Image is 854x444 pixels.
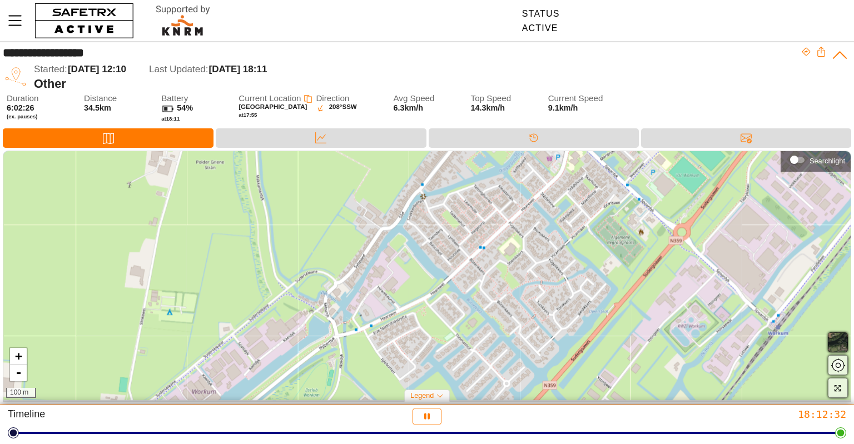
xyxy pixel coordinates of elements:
[548,94,619,103] span: Current Speed
[239,93,301,103] span: Current Location
[84,103,111,112] span: 34.5km
[149,64,208,74] span: Last Updated:
[329,103,342,113] span: 208°
[177,103,193,112] span: 54%
[316,94,387,103] span: Direction
[548,103,619,113] span: 9.1km/h
[429,128,639,148] div: Timeline
[569,408,846,421] div: 18:12:32
[208,64,267,74] span: [DATE] 18:11
[7,103,34,112] span: 6:02:26
[786,152,845,168] div: Searchlight
[34,64,67,74] span: Started:
[8,408,285,425] div: Timeline
[161,116,180,122] span: at 18:11
[161,94,232,103] span: Battery
[810,157,845,165] div: Searchlight
[84,94,155,103] span: Distance
[68,64,126,74] span: [DATE] 12:10
[522,23,560,33] div: Active
[239,103,307,110] span: [GEOGRAPHIC_DATA]
[6,388,36,398] div: 100 m
[7,94,78,103] span: Duration
[393,103,423,112] span: 6.3km/h
[3,64,28,89] img: TRIP.svg
[239,112,257,118] span: at 17:55
[641,128,851,148] div: Messages
[10,348,27,365] a: Zoom in
[34,77,801,91] div: Other
[410,392,434,400] span: Legend
[216,128,426,148] div: Data
[471,103,505,112] span: 14.3km/h
[10,365,27,381] a: Zoom out
[3,128,213,148] div: Map
[522,9,560,19] div: Status
[471,94,542,103] span: Top Speed
[393,94,464,103] span: Avg Speed
[143,3,223,39] img: RescueLogo.svg
[342,103,356,113] span: SSW
[7,113,78,120] span: (ex. pauses)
